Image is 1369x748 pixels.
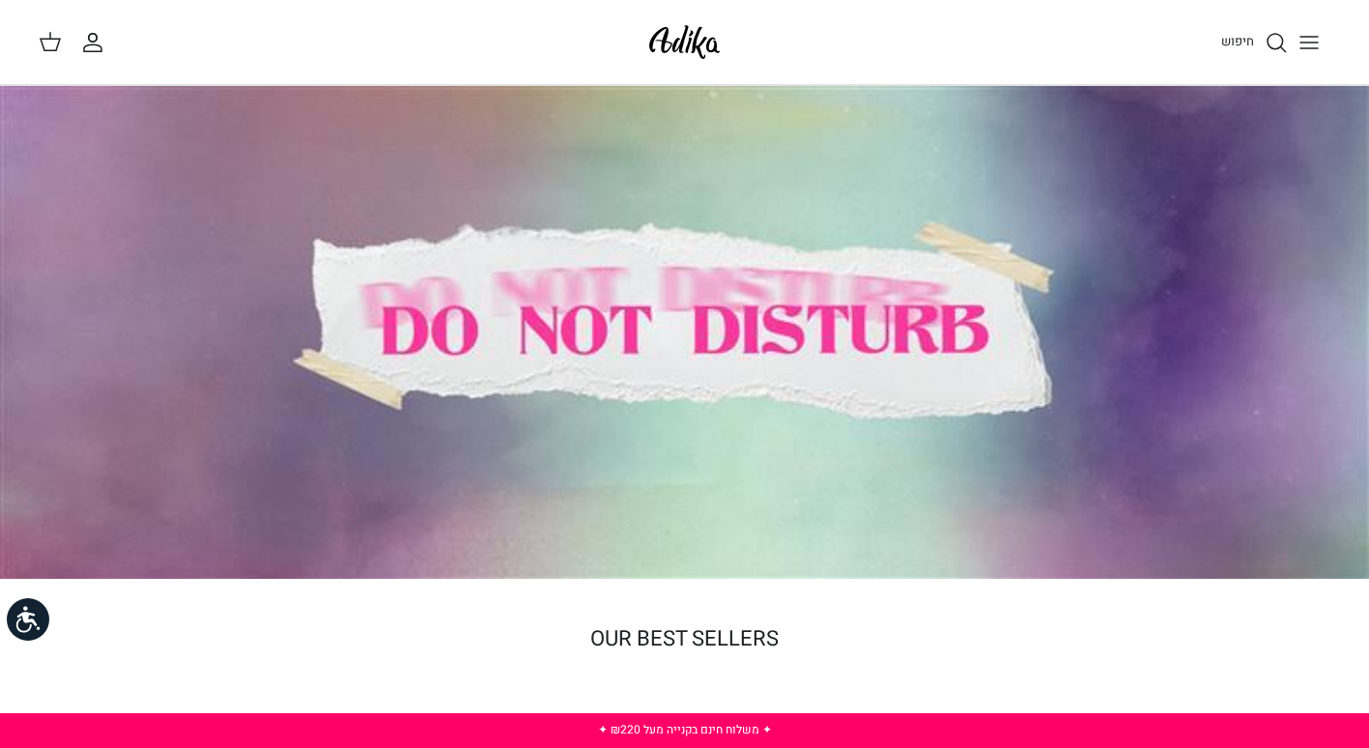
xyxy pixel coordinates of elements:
a: ✦ משלוח חינם בקנייה מעל ₪220 ✦ [598,721,772,738]
a: החשבון שלי [81,31,112,54]
a: OUR BEST SELLERS [590,623,779,654]
a: חיפוש [1221,31,1288,54]
span: חיפוש [1221,32,1254,50]
img: Adika IL [643,19,726,65]
button: Toggle menu [1288,21,1330,64]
